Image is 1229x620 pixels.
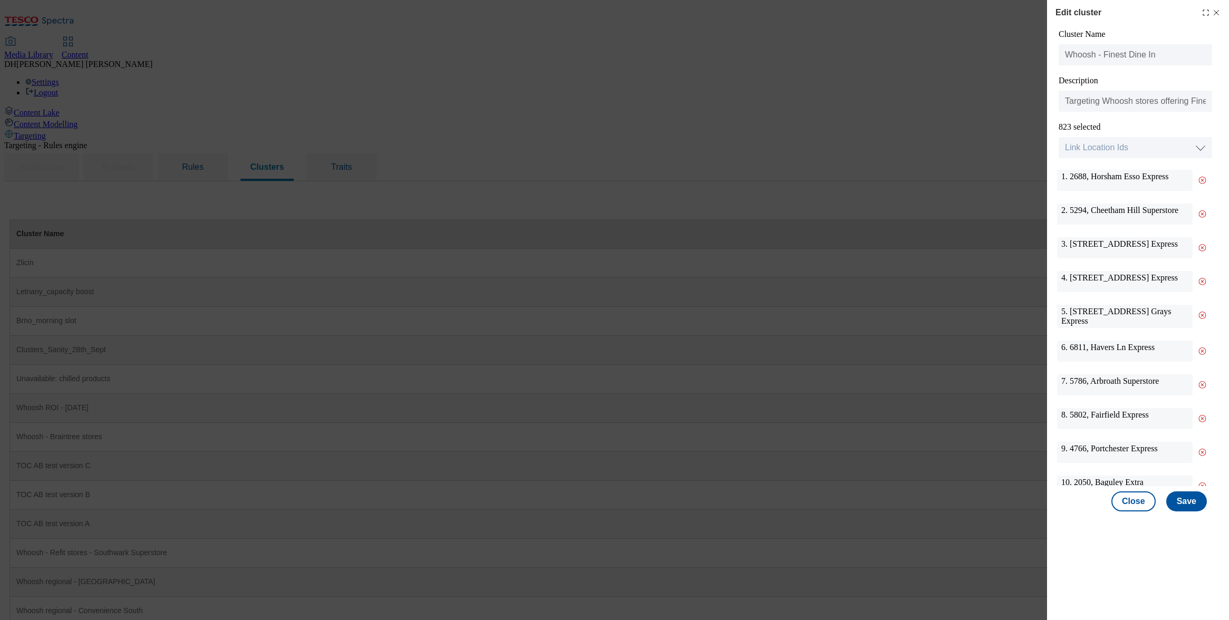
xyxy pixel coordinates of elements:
h4: Edit cluster [1055,6,1101,19]
input: Description [1059,91,1212,112]
button: Close [1111,491,1156,511]
div: 1. 2688, Horsham Esso Express [1057,170,1193,191]
div: 7. 5786, Arbroath Superstore [1057,374,1193,395]
input: Cluster Name [1059,44,1212,65]
div: 10. 2050, Baguley Extra [1057,476,1193,497]
div: 4. [STREET_ADDRESS] Express [1057,271,1193,292]
div: 5. [STREET_ADDRESS] Grays Express [1057,305,1193,328]
div: 2. 5294, Cheetham Hill Superstore [1057,204,1193,225]
label: Description [1059,76,1098,85]
div: 8. 5802, Fairfield Express [1057,408,1193,429]
div: 823 selected [1059,122,1212,132]
div: 3. [STREET_ADDRESS] Express [1057,237,1193,258]
div: 9. 4766, Portchester Express [1057,442,1193,463]
div: 6. 6811, Havers Ln Express [1057,341,1193,362]
label: Cluster Name [1059,30,1105,38]
button: Save [1166,491,1207,511]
